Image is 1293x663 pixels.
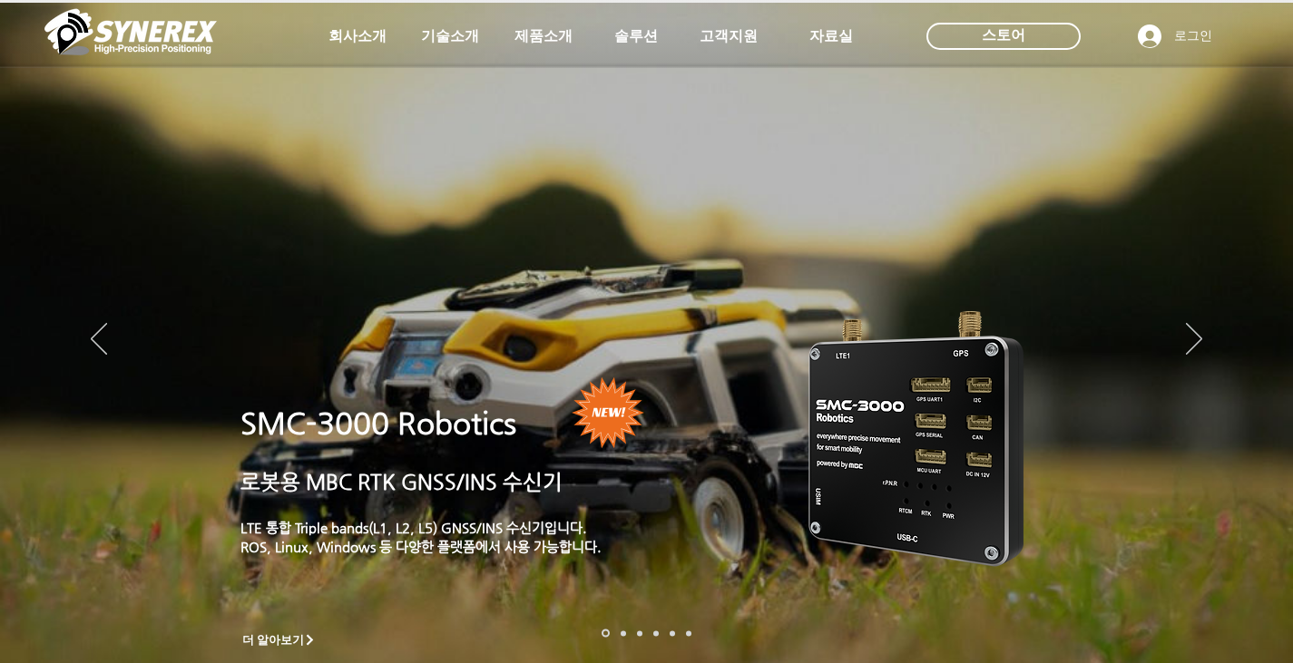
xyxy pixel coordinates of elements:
[234,629,325,651] a: 더 알아보기
[809,27,853,46] span: 자료실
[783,284,1051,588] img: KakaoTalk_20241224_155801212.png
[637,630,642,636] a: 측량 IoT
[786,18,877,54] a: 자료실
[1186,323,1202,357] button: 다음
[602,629,610,638] a: 로봇- SMC 2000
[670,630,675,636] a: 로봇
[683,18,774,54] a: 고객지원
[312,18,403,54] a: 회사소개
[421,27,479,46] span: 기술소개
[1125,19,1225,54] button: 로그인
[240,539,602,554] a: ROS, Linux, Windows 등 다양한 플랫폼에서 사용 가능합니다.
[514,27,573,46] span: 제품소개
[596,629,697,638] nav: 슬라이드
[591,18,681,54] a: 솔루션
[686,630,691,636] a: 정밀농업
[498,18,589,54] a: 제품소개
[982,25,1025,45] span: 스토어
[405,18,495,54] a: 기술소개
[328,27,387,46] span: 회사소개
[926,23,1081,50] div: 스토어
[700,27,758,46] span: 고객지원
[653,630,659,636] a: 자율주행
[621,630,626,636] a: 드론 8 - SMC 2000
[44,5,217,59] img: 씨너렉스_White_simbol_대지 1.png
[1168,27,1219,45] span: 로그인
[240,470,563,493] a: 로봇용 MBC RTK GNSS/INS 수신기
[242,632,305,648] span: 더 알아보기
[240,406,516,441] a: SMC-3000 Robotics
[91,323,107,357] button: 이전
[614,27,658,46] span: 솔루션
[240,520,587,535] a: LTE 통합 Triple bands(L1, L2, L5) GNSS/INS 수신기입니다.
